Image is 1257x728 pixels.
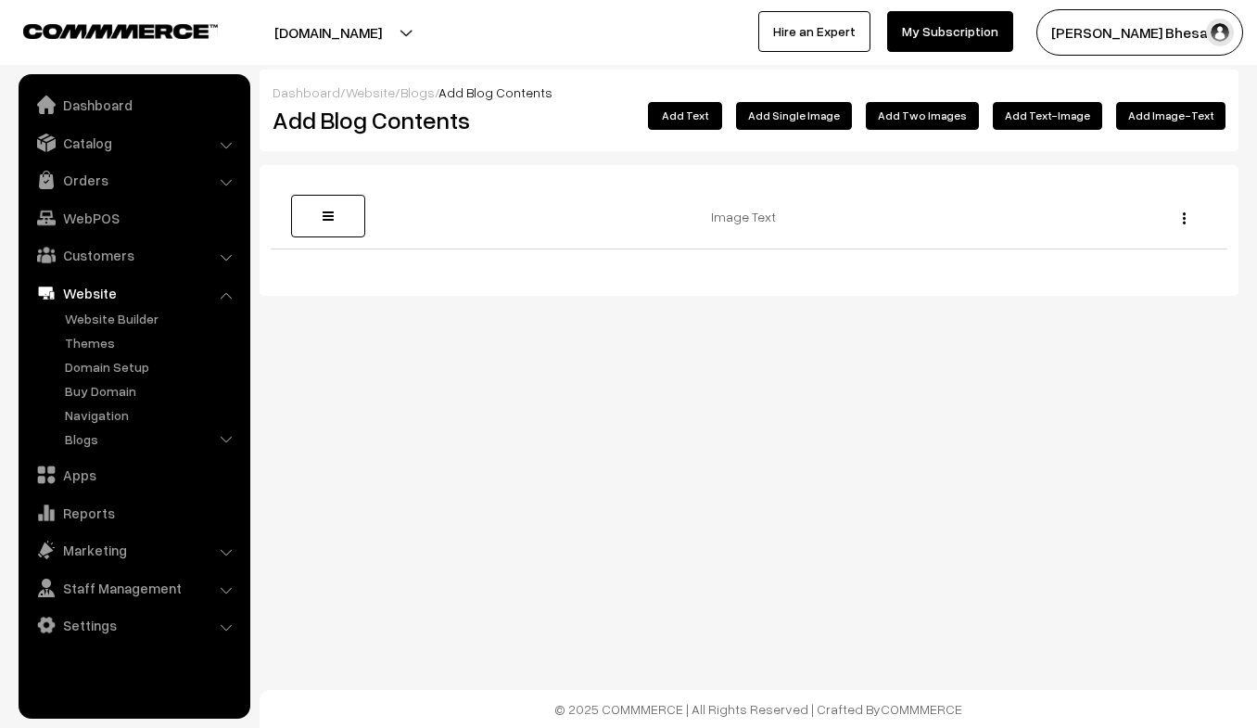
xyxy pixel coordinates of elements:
a: Blogs [60,429,244,449]
a: Website [346,84,395,100]
a: Marketing [23,533,244,567]
a: Reports [23,496,244,530]
button: Add Text [648,102,722,130]
a: Buy Domain [60,381,244,401]
a: Apps [23,458,244,492]
button: Add Image-Text [1116,102,1225,130]
a: Website [23,276,244,310]
a: Navigation [60,405,244,425]
footer: © 2025 COMMMERCE | All Rights Reserved | Crafted By [260,690,1257,728]
a: Blogs [400,84,435,100]
a: Customers [23,238,244,272]
a: Website Builder [60,309,244,328]
a: Hire an Expert [758,11,870,52]
a: COMMMERCE [23,19,185,41]
h2: Add Blog Contents [273,106,572,134]
div: / / / [273,83,1225,102]
a: Orders [23,163,244,197]
a: COMMMERCE [881,701,962,717]
a: Dashboard [23,88,244,121]
td: Image Text [366,184,1132,249]
button: Add Two Images [866,102,979,130]
img: user [1206,19,1234,46]
button: Add Single Image [736,102,852,130]
a: Dashboard [273,84,340,100]
a: WebPOS [23,201,244,235]
a: Catalog [23,126,244,160]
button: Add Text-Image [993,102,1102,130]
a: Settings [23,608,244,642]
button: [DOMAIN_NAME] [209,9,447,56]
button: [PERSON_NAME] Bhesani… [1036,9,1243,56]
a: Themes [60,333,244,352]
a: Domain Setup [60,357,244,377]
a: My Subscription [887,11,1013,52]
span: Add Blog Contents [438,84,552,100]
img: Menu [1183,212,1186,224]
img: COMMMERCE [23,24,218,38]
a: Staff Management [23,571,244,605]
